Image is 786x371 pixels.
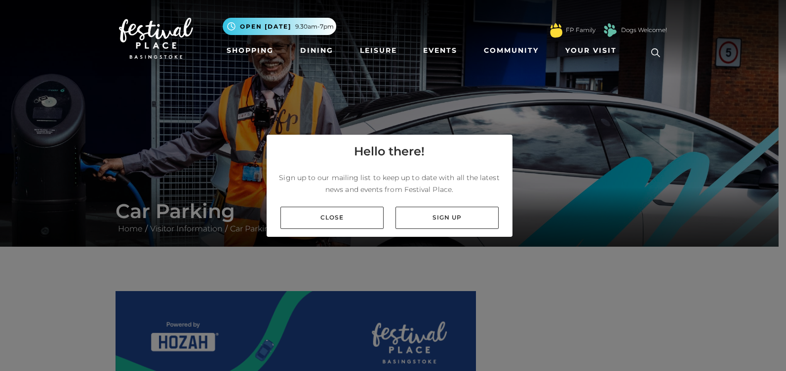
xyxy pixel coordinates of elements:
a: Dining [296,41,337,60]
a: Close [280,207,384,229]
a: Community [480,41,543,60]
a: FP Family [566,26,595,35]
img: Festival Place Logo [119,18,193,59]
span: Open [DATE] [240,22,291,31]
h4: Hello there! [354,143,425,160]
span: Your Visit [565,45,617,56]
span: 9.30am-7pm [295,22,334,31]
a: Shopping [223,41,277,60]
a: Events [419,41,461,60]
a: Leisure [356,41,401,60]
button: Open [DATE] 9.30am-7pm [223,18,336,35]
a: Sign up [395,207,499,229]
a: Your Visit [561,41,626,60]
a: Dogs Welcome! [621,26,667,35]
p: Sign up to our mailing list to keep up to date with all the latest news and events from Festival ... [275,172,505,195]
